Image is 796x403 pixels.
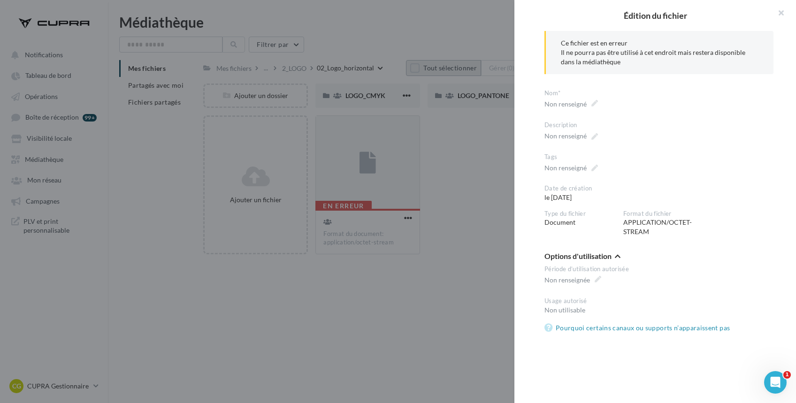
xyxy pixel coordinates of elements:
[623,210,695,218] div: Format du fichier
[764,371,787,394] iframe: Intercom live chat
[561,38,758,67] p: Ce fichier est en erreur
[544,210,616,218] div: Type du fichier
[544,322,734,334] a: Pourquoi certains canaux ou supports n’apparaissent pas
[623,210,702,237] div: APPLICATION/OCTET-STREAM
[544,251,620,263] button: Options d'utilisation
[544,274,601,287] span: Non renseignée
[544,184,616,193] div: Date de création
[544,153,773,161] div: Tags
[544,163,587,173] div: Non renseigné
[544,210,623,228] div: Document
[544,121,773,129] div: Description
[544,129,598,143] span: Non renseigné
[561,48,758,67] div: Il ne pourra pas être utilisé à cet endroit mais restera disponible dans la médiathèque
[544,305,773,315] div: Non utilisable
[544,297,773,305] div: Usage autorisé
[529,11,781,20] h2: Édition du fichier
[544,252,612,260] span: Options d'utilisation
[544,265,773,274] div: Période d’utilisation autorisée
[783,371,791,379] span: 1
[544,98,598,111] span: Non renseigné
[544,184,623,202] div: le [DATE]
